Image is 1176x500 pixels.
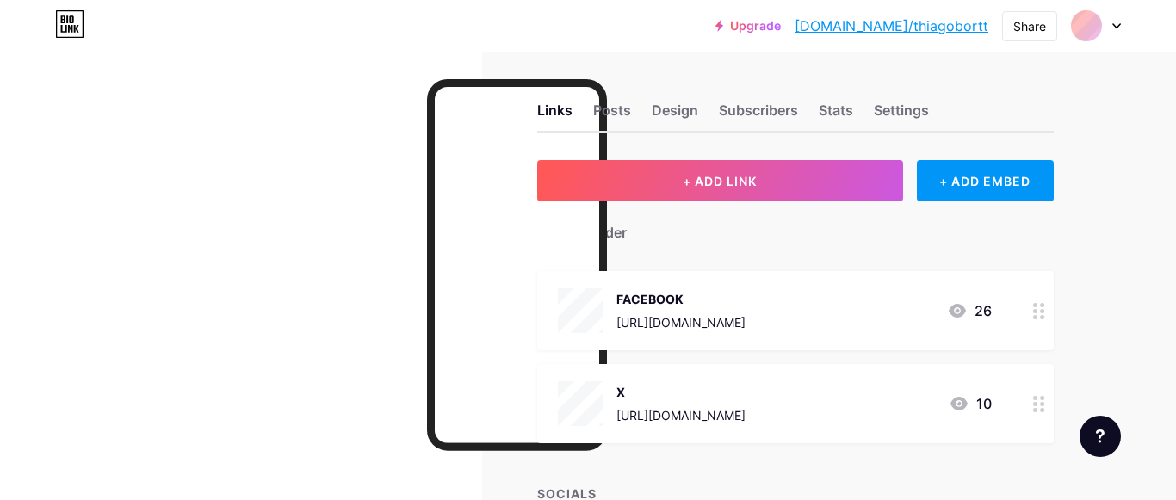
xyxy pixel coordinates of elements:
[537,100,573,131] div: Links
[1013,17,1046,35] div: Share
[874,100,929,131] div: Settings
[719,100,798,131] div: Subscribers
[652,100,698,131] div: Design
[616,290,746,308] div: FACEBOOK
[715,19,781,33] a: Upgrade
[947,300,992,321] div: 26
[593,100,631,131] div: Posts
[949,393,992,414] div: 10
[616,383,746,401] div: X
[683,174,757,188] span: + ADD LINK
[616,313,746,331] div: [URL][DOMAIN_NAME]
[616,406,746,424] div: [URL][DOMAIN_NAME]
[917,160,1054,201] div: + ADD EMBED
[819,100,853,131] div: Stats
[537,160,903,201] button: + ADD LINK
[795,15,988,36] a: [DOMAIN_NAME]/thiagobortt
